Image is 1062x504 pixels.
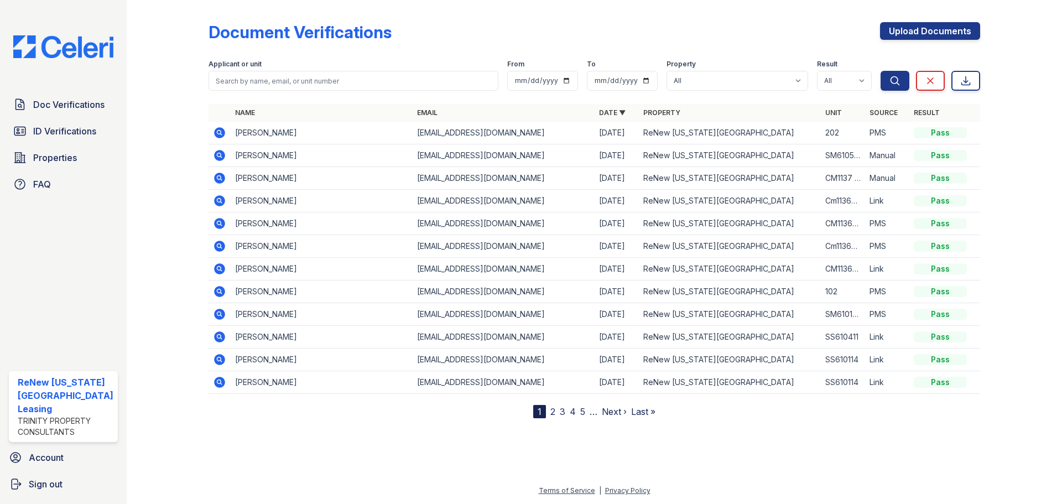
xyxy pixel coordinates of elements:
[18,376,113,415] div: ReNew [US_STATE][GEOGRAPHIC_DATA] Leasing
[9,147,118,169] a: Properties
[413,371,595,394] td: [EMAIL_ADDRESS][DOMAIN_NAME]
[413,258,595,280] td: [EMAIL_ADDRESS][DOMAIN_NAME]
[914,309,967,320] div: Pass
[639,349,821,371] td: ReNew [US_STATE][GEOGRAPHIC_DATA]
[507,60,524,69] label: From
[865,280,909,303] td: PMS
[4,35,122,58] img: CE_Logo_Blue-a8612792a0a2168367f1c8372b55b34899dd931a85d93a1a3d3e32e68fde9ad4.png
[599,108,626,117] a: Date ▼
[914,263,967,274] div: Pass
[914,195,967,206] div: Pass
[413,122,595,144] td: [EMAIL_ADDRESS][DOMAIN_NAME]
[595,280,639,303] td: [DATE]
[417,108,438,117] a: Email
[33,178,51,191] span: FAQ
[235,108,255,117] a: Name
[639,371,821,394] td: ReNew [US_STATE][GEOGRAPHIC_DATA]
[595,190,639,212] td: [DATE]
[639,258,821,280] td: ReNew [US_STATE][GEOGRAPHIC_DATA]
[639,280,821,303] td: ReNew [US_STATE][GEOGRAPHIC_DATA]
[595,122,639,144] td: [DATE]
[914,173,967,184] div: Pass
[639,235,821,258] td: ReNew [US_STATE][GEOGRAPHIC_DATA]
[865,326,909,349] td: Link
[231,144,413,167] td: [PERSON_NAME]
[865,349,909,371] td: Link
[231,326,413,349] td: [PERSON_NAME]
[639,303,821,326] td: ReNew [US_STATE][GEOGRAPHIC_DATA]
[914,377,967,388] div: Pass
[914,127,967,138] div: Pass
[639,190,821,212] td: ReNew [US_STATE][GEOGRAPHIC_DATA]
[631,406,655,417] a: Last »
[4,473,122,495] button: Sign out
[9,93,118,116] a: Doc Verifications
[639,144,821,167] td: ReNew [US_STATE][GEOGRAPHIC_DATA]
[209,22,392,42] div: Document Verifications
[821,326,865,349] td: SS610411
[821,235,865,258] td: Cm1136204
[667,60,696,69] label: Property
[33,98,105,111] span: Doc Verifications
[643,108,680,117] a: Property
[413,280,595,303] td: [EMAIL_ADDRESS][DOMAIN_NAME]
[413,235,595,258] td: [EMAIL_ADDRESS][DOMAIN_NAME]
[231,235,413,258] td: [PERSON_NAME]
[18,415,113,438] div: Trinity Property Consultants
[29,451,64,464] span: Account
[595,303,639,326] td: [DATE]
[870,108,898,117] a: Source
[914,218,967,229] div: Pass
[825,108,842,117] a: Unit
[29,477,63,491] span: Sign out
[865,303,909,326] td: PMS
[821,212,865,235] td: CM1136204
[914,150,967,161] div: Pass
[821,190,865,212] td: Cm1136204
[639,326,821,349] td: ReNew [US_STATE][GEOGRAPHIC_DATA]
[231,167,413,190] td: [PERSON_NAME]
[231,371,413,394] td: [PERSON_NAME]
[413,349,595,371] td: [EMAIL_ADDRESS][DOMAIN_NAME]
[9,173,118,195] a: FAQ
[560,406,565,417] a: 3
[865,122,909,144] td: PMS
[914,108,940,117] a: Result
[33,124,96,138] span: ID Verifications
[821,122,865,144] td: 202
[413,144,595,167] td: [EMAIL_ADDRESS][DOMAIN_NAME]
[539,486,595,495] a: Terms of Service
[595,212,639,235] td: [DATE]
[413,167,595,190] td: [EMAIL_ADDRESS][DOMAIN_NAME]
[231,303,413,326] td: [PERSON_NAME]
[821,303,865,326] td: SM610122
[231,349,413,371] td: [PERSON_NAME]
[880,22,980,40] a: Upload Documents
[865,167,909,190] td: Manual
[413,212,595,235] td: [EMAIL_ADDRESS][DOMAIN_NAME]
[587,60,596,69] label: To
[865,144,909,167] td: Manual
[914,286,967,297] div: Pass
[605,486,650,495] a: Privacy Policy
[639,122,821,144] td: ReNew [US_STATE][GEOGRAPHIC_DATA]
[33,151,77,164] span: Properties
[914,331,967,342] div: Pass
[595,167,639,190] td: [DATE]
[570,406,576,417] a: 4
[231,212,413,235] td: [PERSON_NAME]
[590,405,597,418] span: …
[865,258,909,280] td: Link
[821,280,865,303] td: 102
[231,122,413,144] td: [PERSON_NAME]
[821,258,865,280] td: CM1136204
[209,71,498,91] input: Search by name, email, or unit number
[580,406,585,417] a: 5
[209,60,262,69] label: Applicant or unit
[231,280,413,303] td: [PERSON_NAME]
[914,241,967,252] div: Pass
[595,235,639,258] td: [DATE]
[639,212,821,235] td: ReNew [US_STATE][GEOGRAPHIC_DATA]
[817,60,837,69] label: Result
[639,167,821,190] td: ReNew [US_STATE][GEOGRAPHIC_DATA]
